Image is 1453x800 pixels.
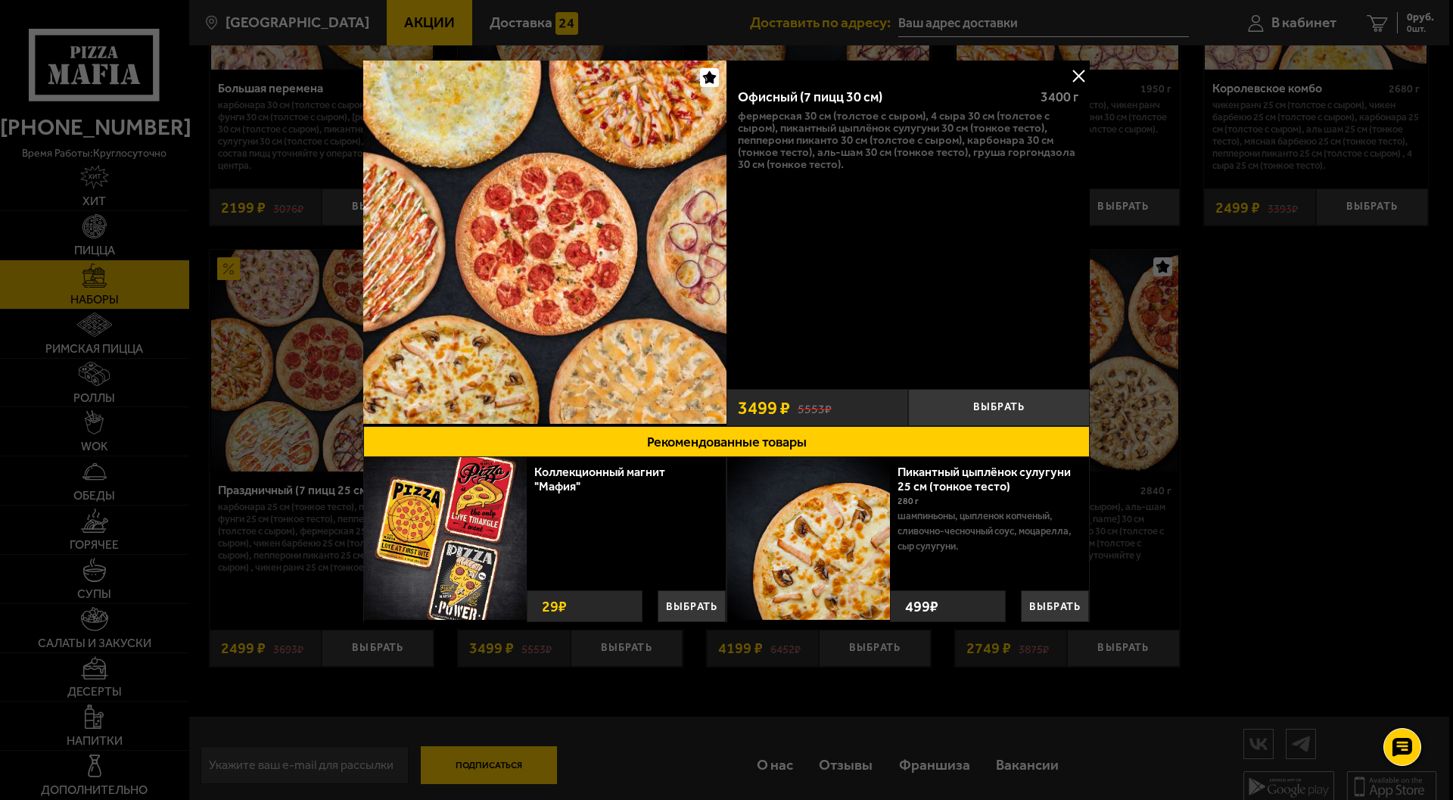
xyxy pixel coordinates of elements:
span: 3400 г [1041,89,1078,105]
a: Пикантный цыплёнок сулугуни 25 см (тонкое тесто) [898,465,1071,493]
span: 280 г [898,496,919,506]
button: Выбрать [1021,590,1089,622]
p: шампиньоны, цыпленок копченый, сливочно-чесночный соус, моцарелла, сыр сулугуни. [898,509,1078,554]
span: 3499 ₽ [738,399,790,417]
p: Фермерская 30 см (толстое с сыром), 4 сыра 30 см (толстое с сыром), Пикантный цыплёнок сулугуни 3... [738,110,1078,170]
strong: 29 ₽ [538,591,571,621]
button: Выбрать [658,590,726,622]
strong: 499 ₽ [901,591,942,621]
a: Коллекционный магнит "Мафия" [534,465,665,493]
img: Офисный (7 пицц 30 см) [363,61,726,424]
button: Выбрать [908,389,1090,426]
s: 5553 ₽ [798,400,832,416]
div: Офисный (7 пицц 30 см) [738,89,1028,106]
a: Офисный (7 пицц 30 см) [363,61,726,426]
button: Рекомендованные товары [363,426,1090,457]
